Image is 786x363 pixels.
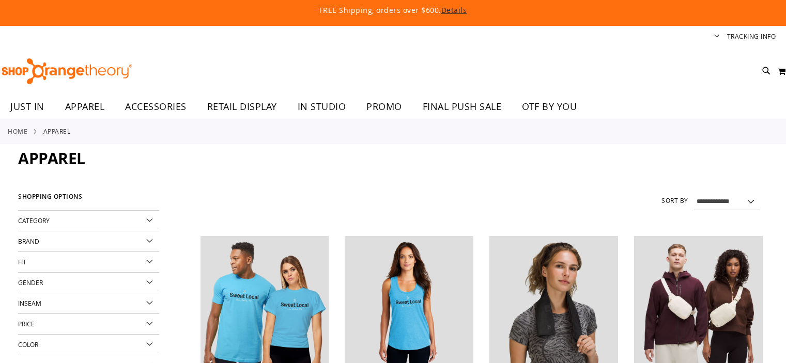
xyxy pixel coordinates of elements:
span: PROMO [366,95,402,118]
div: Fit [18,252,159,273]
strong: Shopping Options [18,188,159,211]
div: Category [18,211,159,231]
a: IN STUDIO [287,95,357,119]
span: FINAL PUSH SALE [423,95,502,118]
span: JUST IN [10,95,44,118]
span: OTF BY YOU [522,95,577,118]
span: RETAIL DISPLAY [207,95,277,118]
span: Brand [18,237,39,245]
a: Details [441,5,467,15]
label: Sort By [661,196,688,205]
a: Home [8,127,27,136]
span: Inseam [18,299,41,307]
div: Brand [18,231,159,252]
a: Tracking Info [727,32,776,41]
span: IN STUDIO [298,95,346,118]
span: Gender [18,278,43,287]
span: Color [18,340,38,349]
div: Inseam [18,293,159,314]
a: RETAIL DISPLAY [197,95,287,119]
a: OTF BY YOU [512,95,587,119]
a: APPAREL [55,95,115,118]
span: APPAREL [65,95,105,118]
div: Color [18,335,159,355]
span: Price [18,320,35,328]
span: Category [18,216,50,225]
span: ACCESSORIES [125,95,187,118]
a: PROMO [356,95,412,119]
span: APPAREL [18,148,85,169]
a: ACCESSORIES [115,95,197,119]
div: Price [18,314,159,335]
p: FREE Shipping, orders over $600. [83,5,703,15]
div: Gender [18,273,159,293]
button: Account menu [714,32,719,42]
a: FINAL PUSH SALE [412,95,512,119]
strong: APPAREL [43,127,71,136]
span: Fit [18,258,26,266]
